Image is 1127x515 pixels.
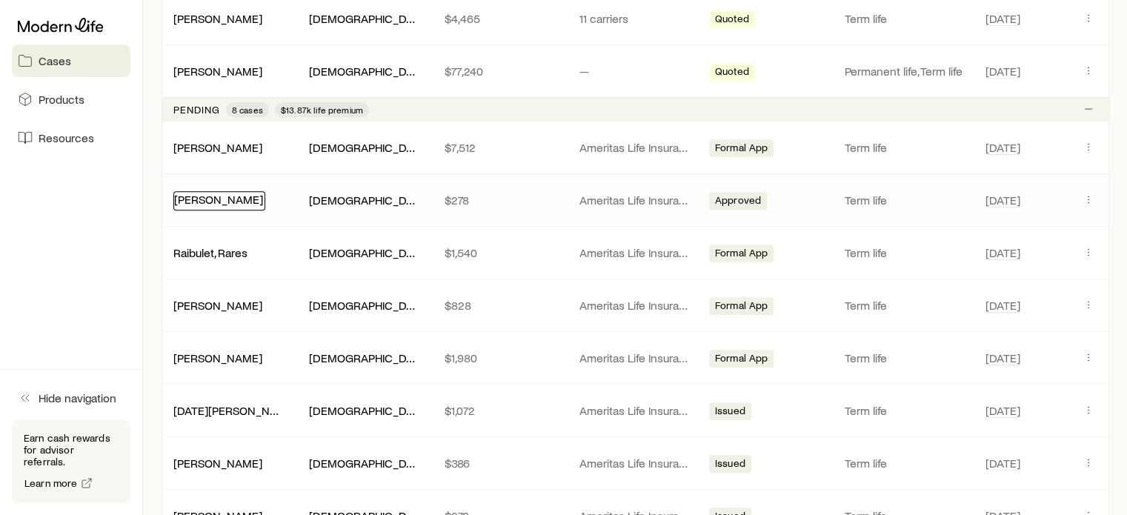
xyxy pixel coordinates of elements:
[985,245,1020,260] span: [DATE]
[444,140,556,155] p: $7,512
[715,299,768,315] span: Formal App
[715,65,749,81] span: Quoted
[12,420,130,503] div: Earn cash rewards for advisor referrals.Learn more
[173,298,262,312] a: [PERSON_NAME]
[579,298,691,313] p: Ameritas Life Insurance Corp. (Ameritas)
[173,140,262,154] a: [PERSON_NAME]
[845,11,968,26] p: Term life
[232,104,263,116] span: 8 cases
[444,456,556,471] p: $386
[309,456,421,471] div: [DEMOGRAPHIC_DATA][PERSON_NAME]
[579,403,691,418] p: Ameritas Life Insurance Corp. (Ameritas)
[715,352,768,368] span: Formal App
[173,64,262,78] a: [PERSON_NAME]
[579,11,691,26] p: 11 carriers
[24,478,78,488] span: Learn more
[309,298,421,313] div: [DEMOGRAPHIC_DATA][PERSON_NAME]
[845,298,968,313] p: Term life
[39,130,94,145] span: Resources
[985,64,1020,79] span: [DATE]
[39,53,71,68] span: Cases
[715,457,745,473] span: Issued
[444,298,556,313] p: $828
[845,193,968,207] p: Term life
[309,11,421,27] div: [DEMOGRAPHIC_DATA][PERSON_NAME]
[579,456,691,471] p: Ameritas Life Insurance Corp. (Ameritas)
[173,11,262,27] div: [PERSON_NAME]
[444,11,556,26] p: $4,465
[12,382,130,414] button: Hide navigation
[281,104,363,116] span: $13.87k life premium
[579,245,691,260] p: Ameritas Life Insurance Corp. (Ameritas)
[579,140,691,155] p: Ameritas Life Insurance Corp. (Ameritas)
[309,193,421,208] div: [DEMOGRAPHIC_DATA][PERSON_NAME]
[715,247,768,262] span: Formal App
[985,11,1020,26] span: [DATE]
[173,140,262,156] div: [PERSON_NAME]
[579,64,691,79] p: —
[985,298,1020,313] span: [DATE]
[985,193,1020,207] span: [DATE]
[444,403,556,418] p: $1,072
[173,456,262,471] div: [PERSON_NAME]
[444,64,556,79] p: $77,240
[845,245,968,260] p: Term life
[309,403,421,419] div: [DEMOGRAPHIC_DATA][PERSON_NAME]
[579,193,691,207] p: Ameritas Life Insurance Corp. (Ameritas)
[24,432,119,468] p: Earn cash rewards for advisor referrals.
[173,64,262,79] div: [PERSON_NAME]
[715,142,768,157] span: Formal App
[309,350,421,366] div: [DEMOGRAPHIC_DATA][PERSON_NAME]
[309,140,421,156] div: [DEMOGRAPHIC_DATA][PERSON_NAME]
[715,13,749,28] span: Quoted
[985,456,1020,471] span: [DATE]
[39,391,116,405] span: Hide navigation
[173,11,262,25] a: [PERSON_NAME]
[715,194,761,210] span: Approved
[444,245,556,260] p: $1,540
[309,245,421,261] div: [DEMOGRAPHIC_DATA][PERSON_NAME]
[173,350,262,365] a: [PERSON_NAME]
[845,140,968,155] p: Term life
[444,350,556,365] p: $1,980
[173,191,265,210] div: [PERSON_NAME]
[985,403,1020,418] span: [DATE]
[173,403,297,417] a: [DATE][PERSON_NAME]
[444,193,556,207] p: $278
[173,298,262,313] div: [PERSON_NAME]
[173,403,285,419] div: [DATE][PERSON_NAME]
[173,245,247,259] a: Raibulet, Rares
[12,83,130,116] a: Products
[173,245,247,261] div: Raibulet, Rares
[985,140,1020,155] span: [DATE]
[845,64,968,79] p: Permanent life, Term life
[579,350,691,365] p: Ameritas Life Insurance Corp. (Ameritas)
[173,350,262,366] div: [PERSON_NAME]
[12,44,130,77] a: Cases
[309,64,421,79] div: [DEMOGRAPHIC_DATA][PERSON_NAME]
[845,456,968,471] p: Term life
[985,350,1020,365] span: [DATE]
[12,122,130,154] a: Resources
[845,350,968,365] p: Term life
[174,192,263,206] a: [PERSON_NAME]
[845,403,968,418] p: Term life
[715,405,745,420] span: Issued
[173,104,220,116] p: Pending
[173,456,262,470] a: [PERSON_NAME]
[39,92,84,107] span: Products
